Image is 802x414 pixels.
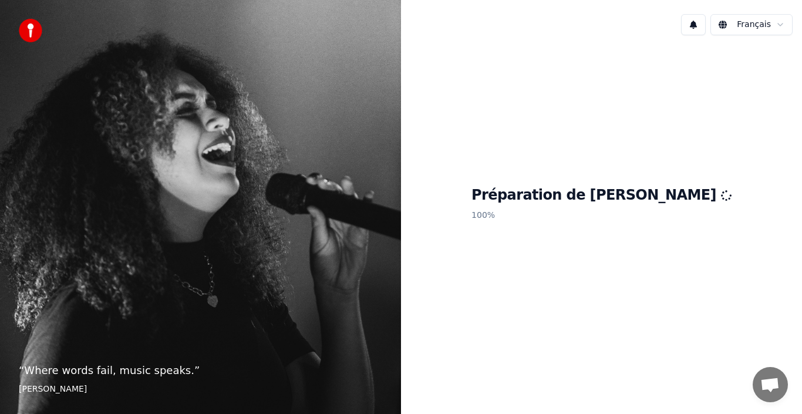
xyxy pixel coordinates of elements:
[753,367,788,402] a: Ouvrir le chat
[471,205,732,226] p: 100 %
[19,383,382,395] footer: [PERSON_NAME]
[19,19,42,42] img: youka
[19,362,382,379] p: “ Where words fail, music speaks. ”
[471,186,732,205] h1: Préparation de [PERSON_NAME]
